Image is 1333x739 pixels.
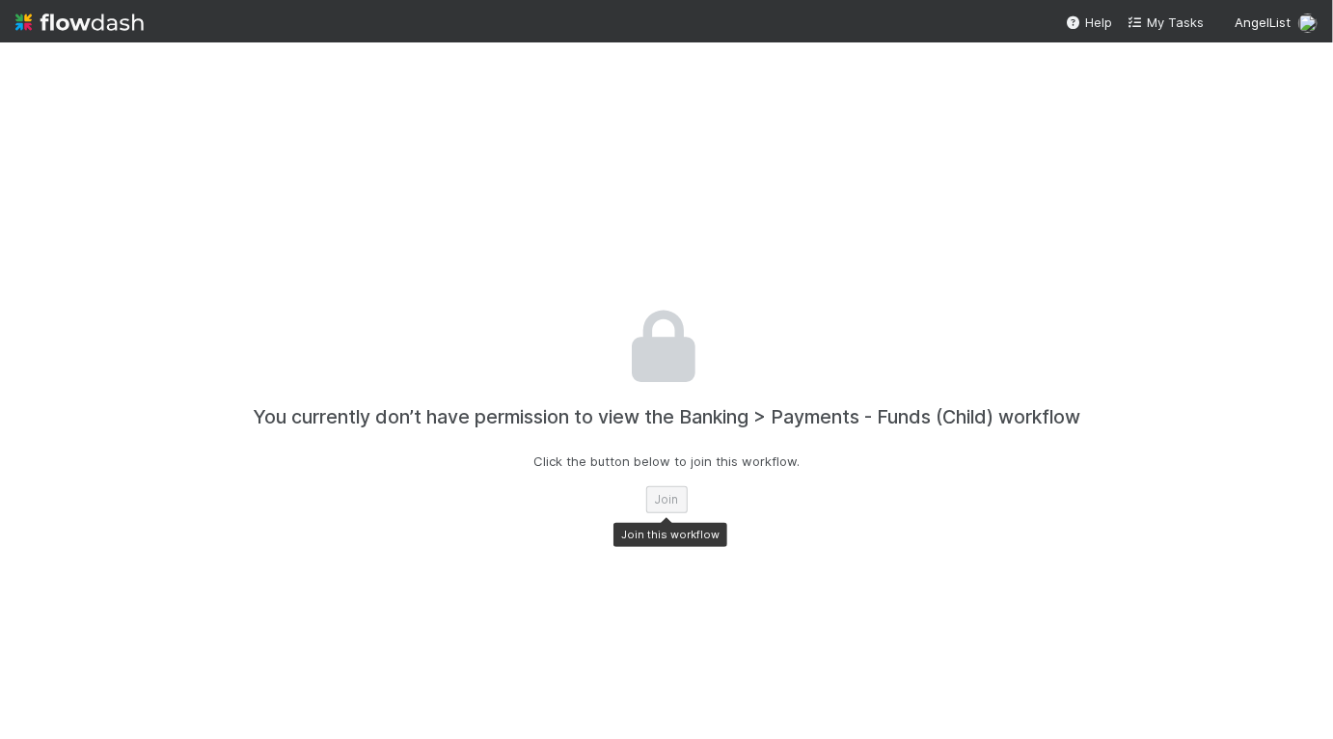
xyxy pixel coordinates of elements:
button: Join [646,486,688,513]
span: My Tasks [1128,14,1204,30]
span: AngelList [1235,14,1291,30]
a: My Tasks [1128,13,1204,32]
img: logo-inverted-e16ddd16eac7371096b0.svg [15,6,144,39]
div: Help [1066,13,1112,32]
h4: You currently don’t have permission to view the Banking > Payments - Funds (Child) workflow [253,406,1080,428]
img: avatar_eb751263-687b-4103-b8bd-7a95983f73d1.png [1298,14,1318,33]
p: Click the button below to join this workflow. [533,452,800,471]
